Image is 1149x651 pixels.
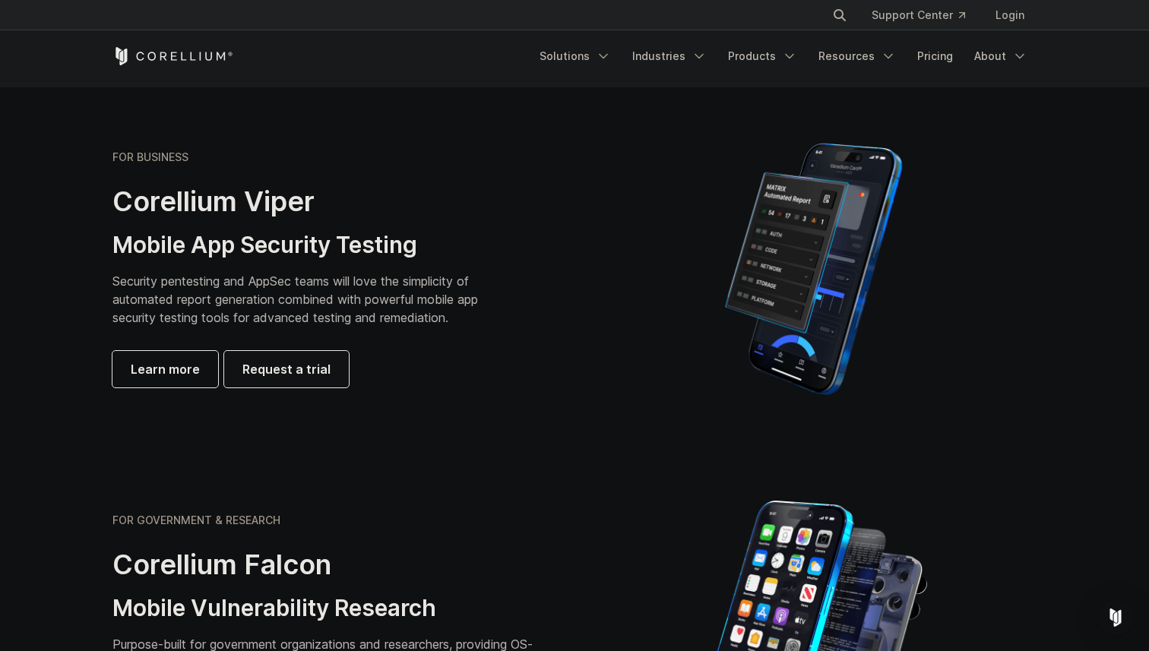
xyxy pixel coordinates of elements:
a: Pricing [908,43,962,70]
h2: Corellium Viper [112,185,502,219]
div: Open Intercom Messenger [1097,599,1134,636]
a: Products [719,43,806,70]
span: Learn more [131,360,200,378]
a: Corellium Home [112,47,233,65]
h6: FOR GOVERNMENT & RESEARCH [112,514,280,527]
a: Login [983,2,1037,29]
a: Learn more [112,351,218,387]
div: Navigation Menu [814,2,1037,29]
h2: Corellium Falcon [112,548,538,582]
h6: FOR BUSINESS [112,150,188,164]
span: Request a trial [242,360,331,378]
p: Security pentesting and AppSec teams will love the simplicity of automated report generation comb... [112,272,502,327]
a: About [965,43,1037,70]
h3: Mobile App Security Testing [112,231,502,260]
h3: Mobile Vulnerability Research [112,594,538,623]
div: Navigation Menu [530,43,1037,70]
a: Resources [809,43,905,70]
img: Corellium MATRIX automated report on iPhone showing app vulnerability test results across securit... [699,136,928,402]
button: Search [826,2,853,29]
a: Industries [623,43,716,70]
a: Solutions [530,43,620,70]
a: Support Center [859,2,977,29]
a: Request a trial [224,351,349,387]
